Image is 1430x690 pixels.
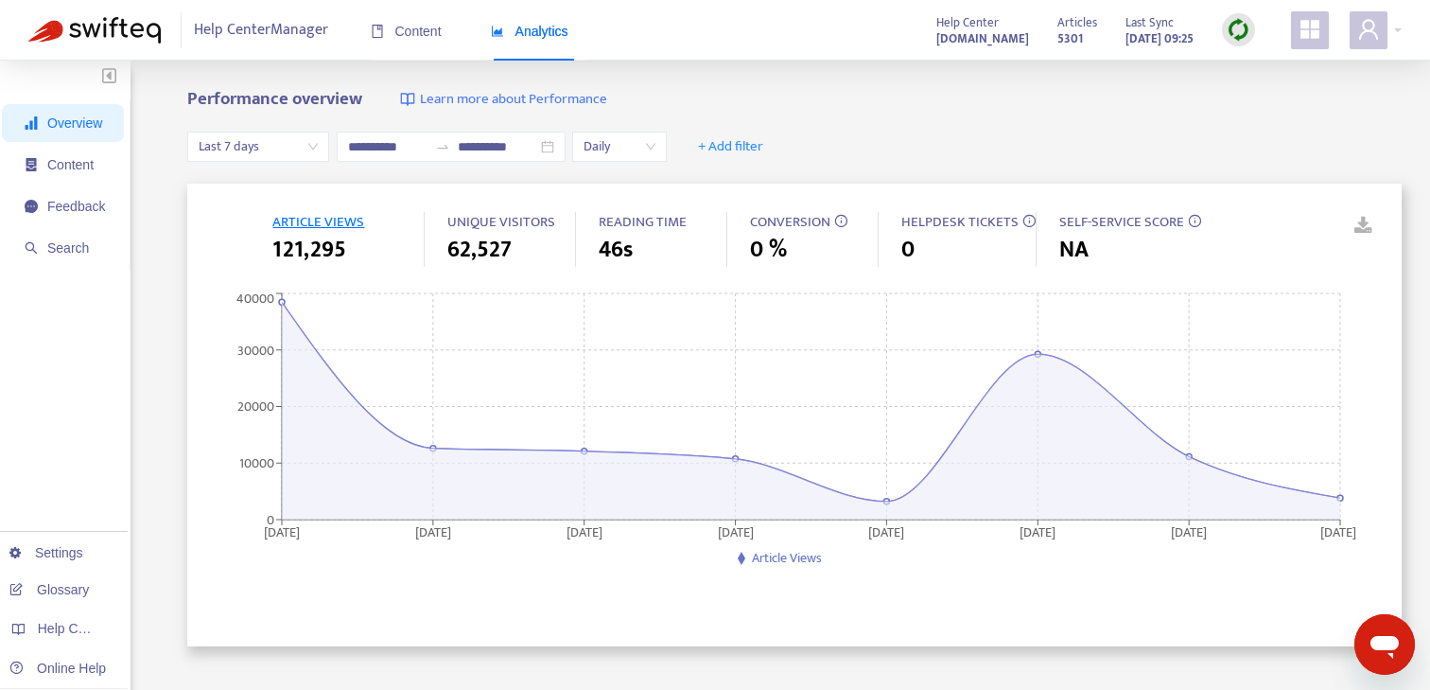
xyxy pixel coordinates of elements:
[272,210,364,234] span: ARTICLE VIEWS
[272,233,346,267] span: 121,295
[435,139,450,154] span: to
[750,210,830,234] span: CONVERSION
[684,132,777,162] button: + Add filter
[584,133,655,161] span: Daily
[47,115,102,131] span: Overview
[371,24,442,39] span: Content
[901,210,1019,234] span: HELPDESK TICKETS
[435,139,450,154] span: swap-right
[1227,18,1250,42] img: sync.dc5367851b00ba804db3.png
[199,133,318,161] span: Last 7 days
[936,12,999,33] span: Help Center
[415,521,451,542] tspan: [DATE]
[264,521,300,542] tspan: [DATE]
[491,24,568,39] span: Analytics
[718,521,754,542] tspan: [DATE]
[9,661,106,676] a: Online Help
[1057,12,1097,33] span: Articles
[936,28,1029,49] strong: [DOMAIN_NAME]
[239,452,274,474] tspan: 10000
[1172,521,1208,542] tspan: [DATE]
[1059,210,1184,234] span: SELF-SERVICE SCORE
[47,157,94,172] span: Content
[47,199,105,214] span: Feedback
[28,17,161,44] img: Swifteq
[1357,18,1380,41] span: user
[400,92,415,107] img: image-link
[752,547,822,569] span: Article Views
[599,210,687,234] span: READING TIME
[1125,12,1174,33] span: Last Sync
[698,135,763,158] span: + Add filter
[9,582,89,597] a: Glossary
[1125,28,1194,49] strong: [DATE] 09:25
[237,339,274,361] tspan: 30000
[1354,614,1415,675] iframe: Button to launch messaging window, conversation in progress
[750,233,787,267] span: 0 %
[1059,233,1089,267] span: NA
[38,621,115,636] span: Help Centers
[567,521,602,542] tspan: [DATE]
[599,233,633,267] span: 46s
[1057,28,1083,49] strong: 5301
[47,240,89,256] span: Search
[1299,18,1321,41] span: appstore
[25,158,38,171] span: container
[371,25,384,38] span: book
[491,25,504,38] span: area-chart
[447,233,512,267] span: 62,527
[936,27,1029,49] a: [DOMAIN_NAME]
[187,84,362,114] b: Performance overview
[9,545,83,560] a: Settings
[447,210,555,234] span: UNIQUE VISITORS
[420,89,607,111] span: Learn more about Performance
[194,12,328,48] span: Help Center Manager
[869,521,905,542] tspan: [DATE]
[25,200,38,213] span: message
[400,89,607,111] a: Learn more about Performance
[25,241,38,255] span: search
[237,396,274,417] tspan: 20000
[1020,521,1056,542] tspan: [DATE]
[1321,521,1357,542] tspan: [DATE]
[901,233,915,267] span: 0
[267,508,274,530] tspan: 0
[25,116,38,130] span: signal
[236,288,274,310] tspan: 40000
